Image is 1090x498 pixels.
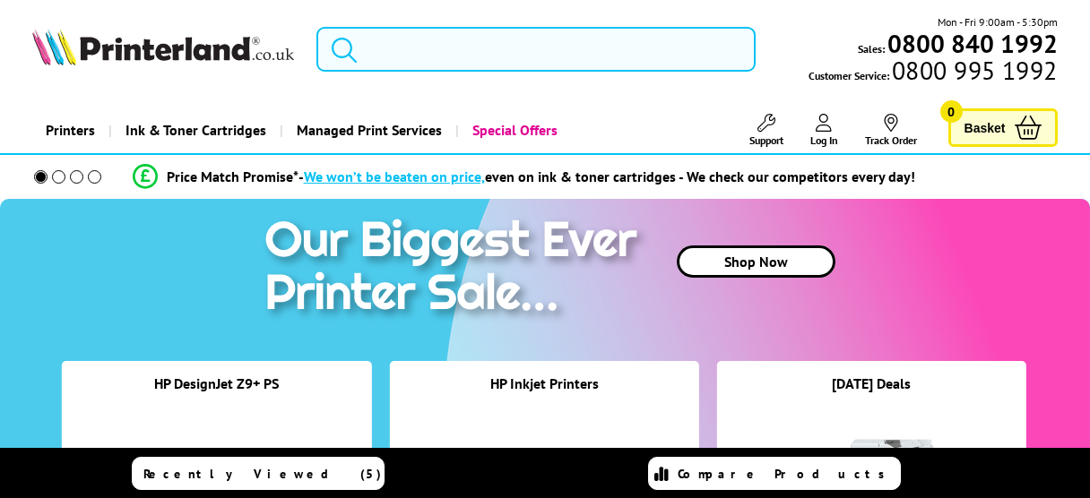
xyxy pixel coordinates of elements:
[648,457,901,490] a: Compare Products
[455,107,571,153] a: Special Offers
[865,114,917,147] a: Track Order
[749,133,783,147] span: Support
[304,167,485,185] span: We won’t be beaten on price,
[125,107,266,153] span: Ink & Toner Cartridges
[889,62,1057,79] span: 0800 995 1992
[810,114,838,147] a: Log In
[108,107,280,153] a: Ink & Toner Cartridges
[255,199,655,339] img: printer sale
[887,27,1058,60] b: 0800 840 1992
[167,167,298,185] span: Price Match Promise*
[858,40,885,57] span: Sales:
[940,100,963,123] span: 0
[143,466,382,482] span: Recently Viewed (5)
[938,13,1058,30] span: Mon - Fri 9:00am - 5:30pm
[948,108,1058,147] a: Basket 0
[32,29,293,65] img: Printerland Logo
[677,245,835,278] a: Shop Now
[749,114,783,147] a: Support
[9,161,1038,193] li: modal_Promise
[965,116,1006,140] span: Basket
[32,107,108,153] a: Printers
[678,466,895,482] span: Compare Products
[280,107,455,153] a: Managed Print Services
[298,167,915,185] div: - even on ink & toner cartridges - We check our competitors every day!
[154,374,279,392] a: HP DesignJet Z9+ PS
[490,374,599,392] a: HP Inkjet Printers
[32,29,293,69] a: Printerland Logo
[809,62,1057,84] span: Customer Service:
[810,133,838,147] span: Log In
[717,374,1026,415] div: [DATE] Deals
[132,457,385,490] a: Recently Viewed (5)
[885,35,1058,52] a: 0800 840 1992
